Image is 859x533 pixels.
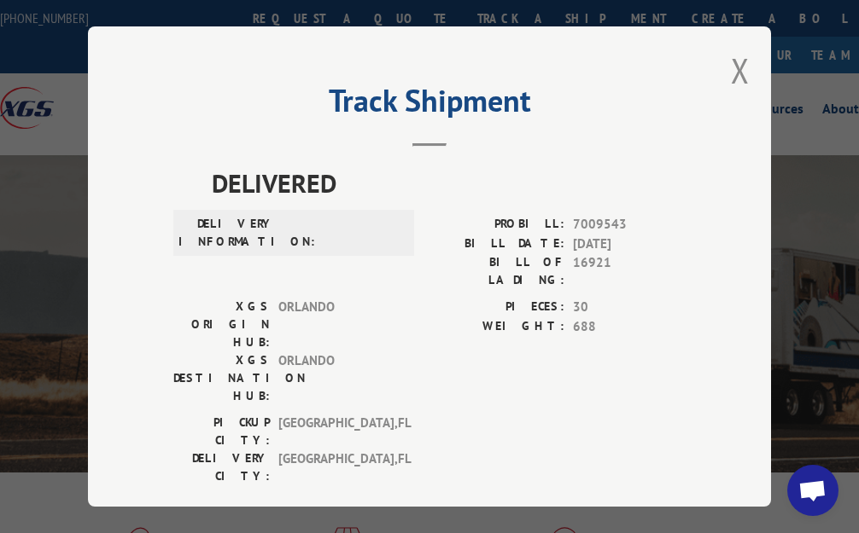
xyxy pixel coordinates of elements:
[173,298,270,351] label: XGS ORIGIN HUB:
[278,449,394,485] span: [GEOGRAPHIC_DATA] , FL
[573,253,686,289] span: 16921
[173,351,270,405] label: XGS DESTINATION HUB:
[429,235,564,254] label: BILL DATE:
[429,298,564,317] label: PIECES:
[573,215,686,235] span: 7009543
[173,89,686,121] h2: Track Shipment
[573,235,686,254] span: [DATE]
[429,215,564,235] label: PROBILL:
[173,414,270,449] label: PICKUP CITY:
[178,215,275,251] label: DELIVERY INFORMATION:
[429,317,564,337] label: WEIGHT:
[429,253,564,289] label: BILL OF LADING:
[278,298,394,351] span: ORLANDO
[787,465,839,516] div: Open chat
[212,164,686,202] span: DELIVERED
[278,351,394,405] span: ORLANDO
[173,449,270,485] label: DELIVERY CITY:
[278,414,394,449] span: [GEOGRAPHIC_DATA] , FL
[731,48,750,93] button: Close modal
[573,298,686,317] span: 30
[573,317,686,337] span: 688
